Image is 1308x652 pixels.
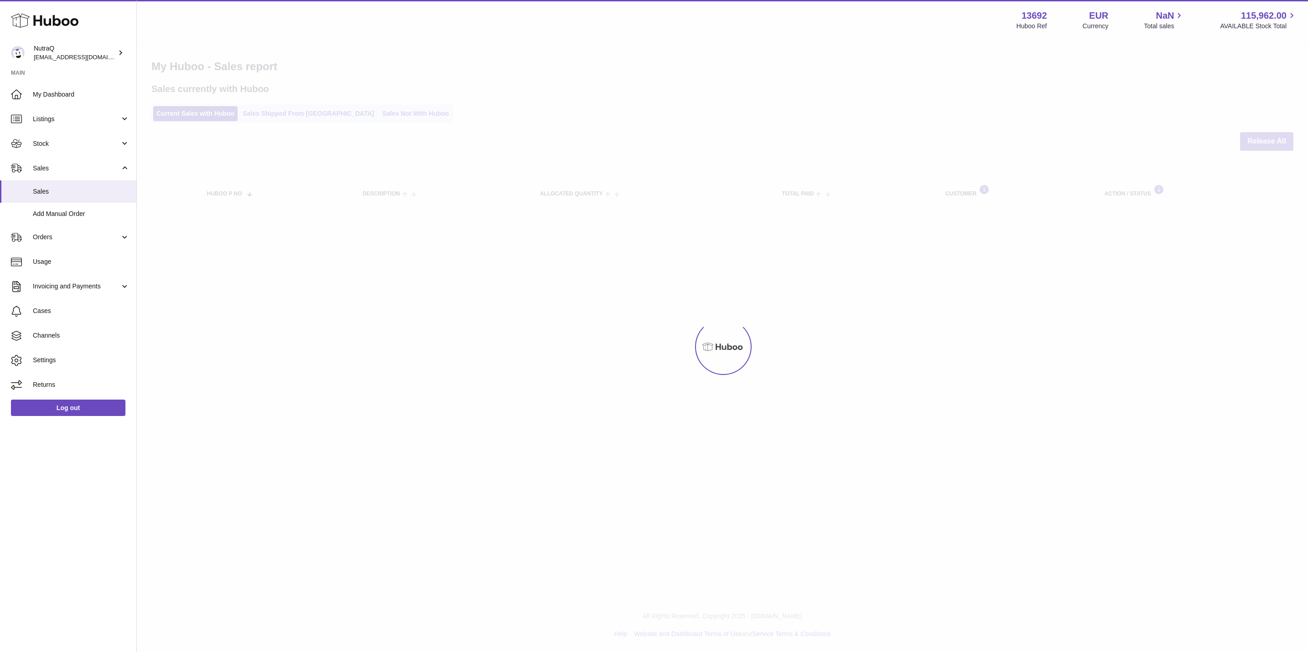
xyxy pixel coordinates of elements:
[33,233,120,241] span: Orders
[1144,22,1184,31] span: Total sales
[1144,10,1184,31] a: NaN Total sales
[1083,22,1109,31] div: Currency
[1017,22,1047,31] div: Huboo Ref
[33,307,130,315] span: Cases
[33,187,130,196] span: Sales
[33,331,130,340] span: Channels
[11,400,125,416] a: Log out
[33,356,130,365] span: Settings
[1022,10,1047,22] strong: 13692
[1220,10,1297,31] a: 115,962.00 AVAILABLE Stock Total
[33,164,120,173] span: Sales
[33,282,120,291] span: Invoicing and Payments
[1241,10,1287,22] span: 115,962.00
[33,257,130,266] span: Usage
[33,139,120,148] span: Stock
[11,46,25,60] img: log@nutraq.com
[1156,10,1174,22] span: NaN
[33,210,130,218] span: Add Manual Order
[1089,10,1108,22] strong: EUR
[1220,22,1297,31] span: AVAILABLE Stock Total
[34,44,116,62] div: NutraQ
[33,380,130,389] span: Returns
[34,53,134,61] span: [EMAIL_ADDRESS][DOMAIN_NAME]
[33,115,120,123] span: Listings
[33,90,130,99] span: My Dashboard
